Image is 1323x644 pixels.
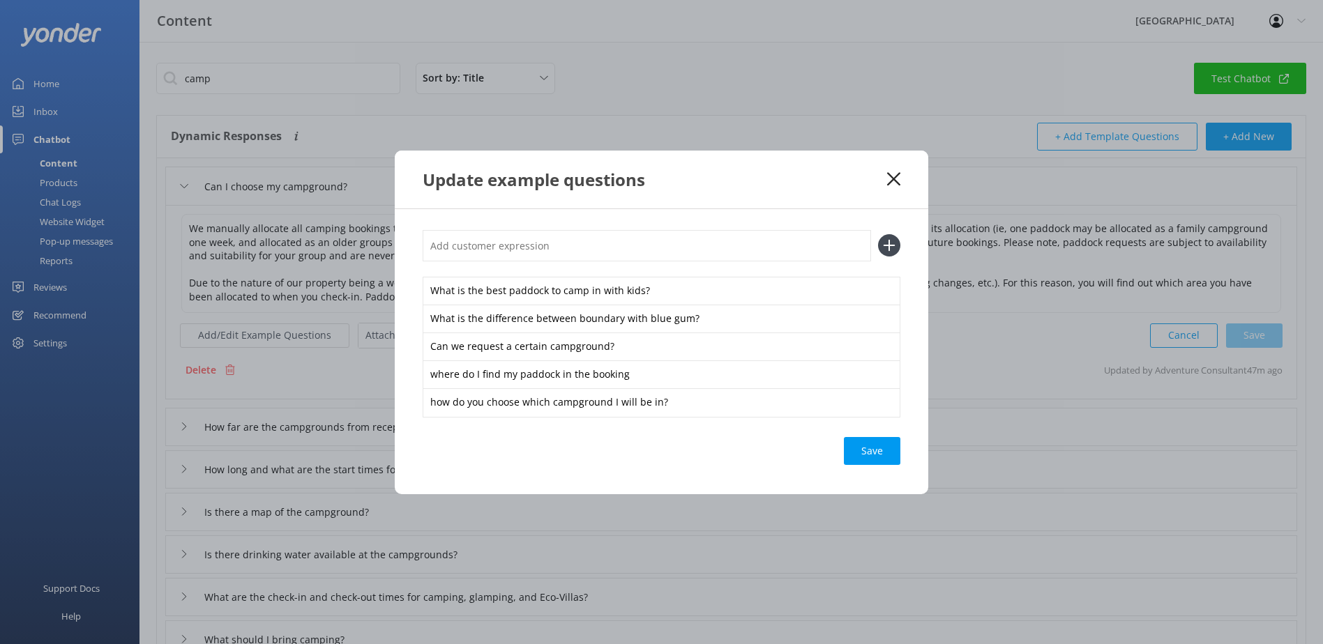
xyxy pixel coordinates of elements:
div: Can we request a certain campground? [423,332,900,362]
div: where do I find my paddock in the booking [423,360,900,390]
div: What is the difference between boundary with blue gum? [423,305,900,334]
button: Save [844,437,900,465]
div: What is the best paddock to camp in with kids? [423,277,900,306]
div: how do you choose which campground I will be in? [423,388,900,417]
div: Update example questions [423,168,887,191]
input: Add customer expression [423,230,871,261]
button: Close [887,172,900,186]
